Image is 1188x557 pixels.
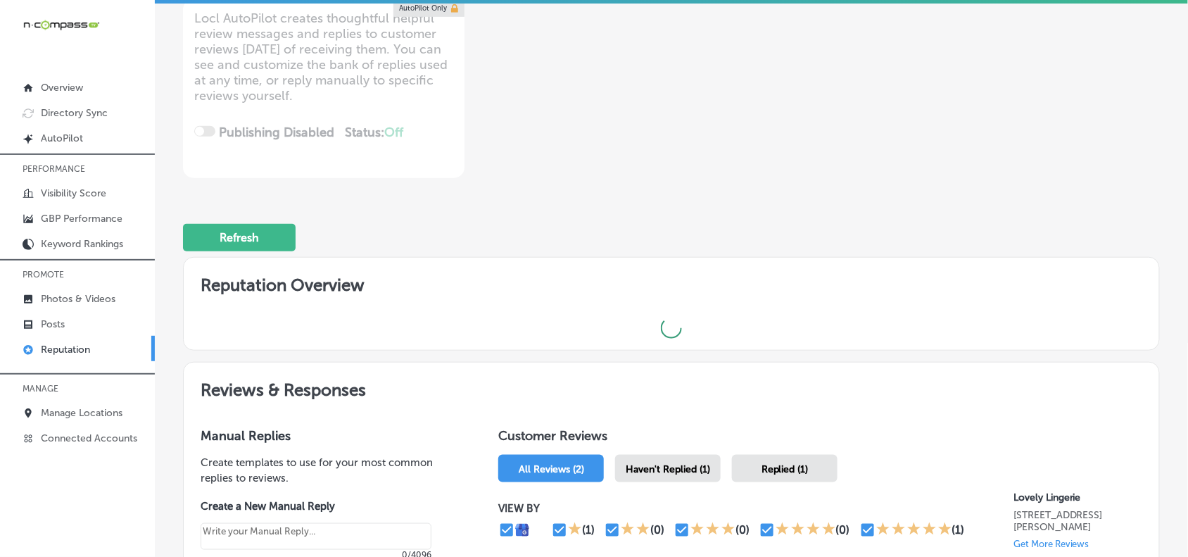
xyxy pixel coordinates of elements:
p: Connected Accounts [41,432,137,444]
div: (0) [836,523,850,537]
h2: Reviews & Responses [184,363,1159,411]
img: 660ab0bf-5cc7-4cb8-ba1c-48b5ae0f18e60NCTV_CLogo_TV_Black_-500x88.png [23,18,100,32]
h2: Reputation Overview [184,258,1159,306]
p: Visibility Score [41,187,106,199]
p: Reputation [41,344,90,356]
span: Replied (1) [762,463,809,475]
div: (1) [952,523,965,537]
div: (0) [735,523,750,537]
p: Overview [41,82,83,94]
p: VIEW BY [498,502,1013,515]
button: Refresh [183,224,296,251]
p: Keyword Rankings [41,238,123,250]
p: AutoPilot [41,132,83,144]
div: (0) [650,523,664,537]
p: Directory Sync [41,107,108,119]
p: Posts [41,318,65,330]
h1: Customer Reviews [498,428,1142,449]
p: Photos & Videos [41,293,115,305]
p: GBP Performance [41,213,122,225]
span: Haven't Replied (1) [626,463,710,475]
p: Create templates to use for your most common replies to reviews. [201,455,453,486]
p: 7600 Weston Rd Unit 41 Woodbridge, ON L4L 8B7, CA [1013,509,1142,533]
div: 1 Star [568,522,582,539]
textarea: Create your Quick Reply [201,523,431,551]
h3: Manual Replies [201,428,453,444]
p: Lovely Lingerie [1013,492,1142,503]
div: 2 Stars [621,522,650,539]
div: 5 Stars [876,522,952,539]
label: Create a New Manual Reply [201,500,431,513]
p: Get More Reviews [1013,539,1089,549]
p: Manage Locations [41,407,122,419]
span: All Reviews (2) [519,463,584,475]
div: (1) [582,523,595,537]
div: 3 Stars [690,522,735,539]
div: 4 Stars [776,522,836,539]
